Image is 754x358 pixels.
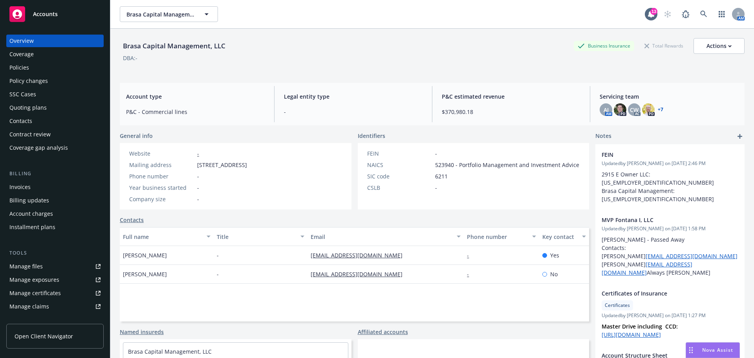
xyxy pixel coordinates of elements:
span: Manage exposures [6,274,104,286]
span: - [197,184,199,192]
p: [PERSON_NAME] - Passed Away Contacts: [PERSON_NAME] [PERSON_NAME] Always [PERSON_NAME] [602,235,738,277]
a: Accounts [6,3,104,25]
a: Policy changes [6,75,104,87]
span: - [217,251,219,259]
div: Mailing address [129,161,194,169]
div: Billing updates [9,194,49,207]
span: Legal entity type [284,92,423,101]
div: Account charges [9,207,53,220]
span: Updated by [PERSON_NAME] on [DATE] 1:58 PM [602,225,738,232]
button: Title [214,227,307,246]
span: $370,980.18 [442,108,580,116]
div: Tools [6,249,104,257]
span: Identifiers [358,132,385,140]
span: - [197,195,199,203]
a: Manage certificates [6,287,104,299]
span: - [435,149,437,158]
div: Phone number [129,172,194,180]
a: Brasa Capital Management, LLC [128,348,212,355]
button: Actions [694,38,745,54]
a: Billing updates [6,194,104,207]
button: Phone number [464,227,539,246]
span: Servicing team [600,92,738,101]
a: Start snowing [660,6,675,22]
div: NAICS [367,161,432,169]
a: - [197,150,199,157]
span: P&C estimated revenue [442,92,580,101]
span: Account type [126,92,265,101]
span: Yes [550,251,559,259]
div: Manage files [9,260,43,273]
div: CSLB [367,184,432,192]
button: Brasa Capital Management, LLC [120,6,218,22]
div: SIC code [367,172,432,180]
div: Overview [9,35,34,47]
a: Installment plans [6,221,104,233]
div: SSC Cases [9,88,36,101]
div: 13 [650,8,657,15]
span: 523940 - Portfolio Management and Investment Advice [435,161,579,169]
div: DBA: - [123,54,137,62]
div: Business Insurance [574,41,634,51]
span: Accounts [33,11,58,17]
a: - [467,252,475,259]
div: Email [311,233,452,241]
img: photo [642,103,655,116]
div: Invoices [9,181,31,193]
a: Contacts [120,216,144,224]
a: [EMAIL_ADDRESS][DOMAIN_NAME] [646,252,738,260]
div: MVP Fontana I, LLCUpdatedby [PERSON_NAME] on [DATE] 1:58 PM[PERSON_NAME] - Passed Away Contacts: ... [595,209,745,283]
a: Account charges [6,207,104,220]
span: FEIN [602,151,718,159]
div: Policies [9,61,29,74]
a: Contacts [6,115,104,127]
span: MVP Fontana I, LLC [602,216,718,224]
div: FEINUpdatedby [PERSON_NAME] on [DATE] 2:46 PM2915 E Owner LLC: [US_EMPLOYER_IDENTIFICATION_NUMBER... [595,144,745,209]
span: 6211 [435,172,448,180]
span: - [284,108,423,116]
div: Company size [129,195,194,203]
span: Notes [595,132,611,141]
button: Key contact [539,227,589,246]
div: Manage exposures [9,274,59,286]
div: Total Rewards [641,41,687,51]
a: Quoting plans [6,101,104,114]
span: Certificates [605,302,630,309]
span: Updated by [PERSON_NAME] on [DATE] 2:46 PM [602,160,738,167]
div: FEIN [367,149,432,158]
div: Policy changes [9,75,48,87]
a: Report a Bug [678,6,694,22]
span: [PERSON_NAME] [123,270,167,278]
a: Manage files [6,260,104,273]
a: Invoices [6,181,104,193]
div: Phone number [467,233,527,241]
a: - [467,270,475,278]
span: CW [630,106,639,114]
div: Installment plans [9,221,55,233]
span: Nova Assist [702,347,733,353]
div: Quoting plans [9,101,47,114]
span: [PERSON_NAME] [123,251,167,259]
div: Manage claims [9,300,49,313]
a: Search [696,6,712,22]
div: Title [217,233,296,241]
span: P&C - Commercial lines [126,108,265,116]
div: Coverage gap analysis [9,141,68,154]
span: AJ [604,106,609,114]
a: Manage BORs [6,314,104,326]
button: Nova Assist [686,342,740,358]
div: Actions [706,39,732,53]
a: add [735,132,745,141]
span: Certificates of Insurance [602,289,718,297]
a: [EMAIL_ADDRESS][DOMAIN_NAME] [602,261,692,276]
strong: Master Drive including CCD: [602,323,678,330]
div: Key contact [542,233,577,241]
button: Email [307,227,464,246]
a: Overview [6,35,104,47]
span: Open Client Navigator [15,332,73,340]
span: - [435,184,437,192]
div: Year business started [129,184,194,192]
div: Manage certificates [9,287,61,299]
a: SSC Cases [6,88,104,101]
span: [STREET_ADDRESS] [197,161,247,169]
